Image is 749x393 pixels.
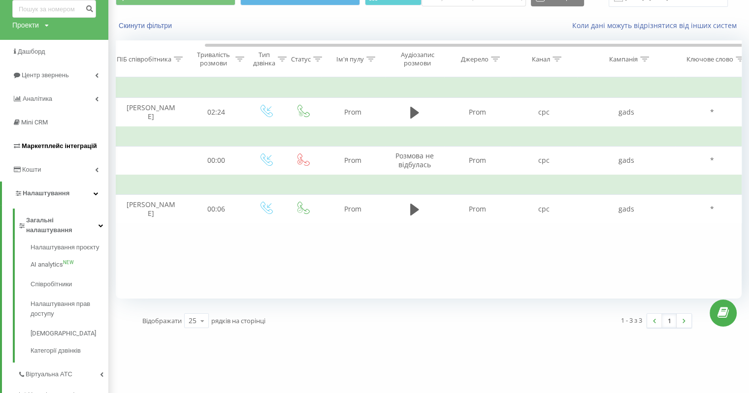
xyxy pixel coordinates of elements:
a: [DEMOGRAPHIC_DATA] [31,324,108,343]
td: 00:00 [186,146,247,175]
td: Prom [321,98,385,127]
span: Відображати [142,316,182,325]
span: Дашборд [18,48,45,55]
span: Розмова не відбулась [395,151,434,169]
a: Налаштування прав доступу [31,294,108,324]
div: Статус [291,55,311,63]
span: Кошти [22,166,41,173]
td: gads [577,146,676,175]
span: AI analytics [31,260,63,270]
a: Налаштування проєкту [31,242,108,255]
div: Аудіозапис розмови [393,51,441,67]
td: cpc [511,98,577,127]
div: Кампанія [609,55,638,63]
button: Скинути фільтри [116,21,177,30]
div: 25 [189,316,196,326]
span: Загальні налаштування [26,215,98,235]
div: Ключове слово [686,55,733,63]
a: Співробітники [31,274,108,294]
td: Prom [321,146,385,175]
span: Центр звернень [22,71,69,79]
div: Тривалість розмови [194,51,233,67]
td: Prom [444,146,511,175]
td: cpc [511,146,577,175]
td: [PERSON_NAME] [117,98,186,127]
a: Віртуальна АТС [18,363,108,383]
span: Налаштування [23,189,69,197]
span: Маркетплейс інтеграцій [22,142,97,150]
span: Категорії дзвінків [31,346,81,356]
span: Mini CRM [21,119,48,126]
td: Prom [321,195,385,223]
td: 00:06 [186,195,247,223]
div: 1 - 3 з 3 [621,315,642,325]
a: 1 [662,314,677,328]
td: [PERSON_NAME] [117,195,186,223]
td: Prom [444,98,511,127]
td: gads [577,98,676,127]
a: AI analyticsNEW [31,255,108,274]
span: Налаштування проєкту [31,242,99,252]
td: gads [577,195,676,223]
span: [DEMOGRAPHIC_DATA] [31,329,96,338]
a: Налаштування [2,181,108,205]
a: Категорії дзвінків [31,343,108,356]
div: Проекти [12,20,39,30]
div: Ім'я пулу [336,55,364,63]
div: Тип дзвінка [253,51,275,67]
td: cpc [511,195,577,223]
div: Канал [532,55,550,63]
span: Аналiтика [23,95,52,102]
span: Віртуальна АТС [26,369,72,379]
div: ПІБ співробітника [117,55,171,63]
a: Коли дані можуть відрізнятися вiд інших систем [572,21,742,30]
a: Загальні налаштування [18,209,108,239]
div: Джерело [461,55,488,63]
td: 02:24 [186,98,247,127]
span: Налаштування прав доступу [31,299,103,319]
td: Prom [444,195,511,223]
span: Співробітники [31,279,72,289]
span: рядків на сторінці [211,316,265,325]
